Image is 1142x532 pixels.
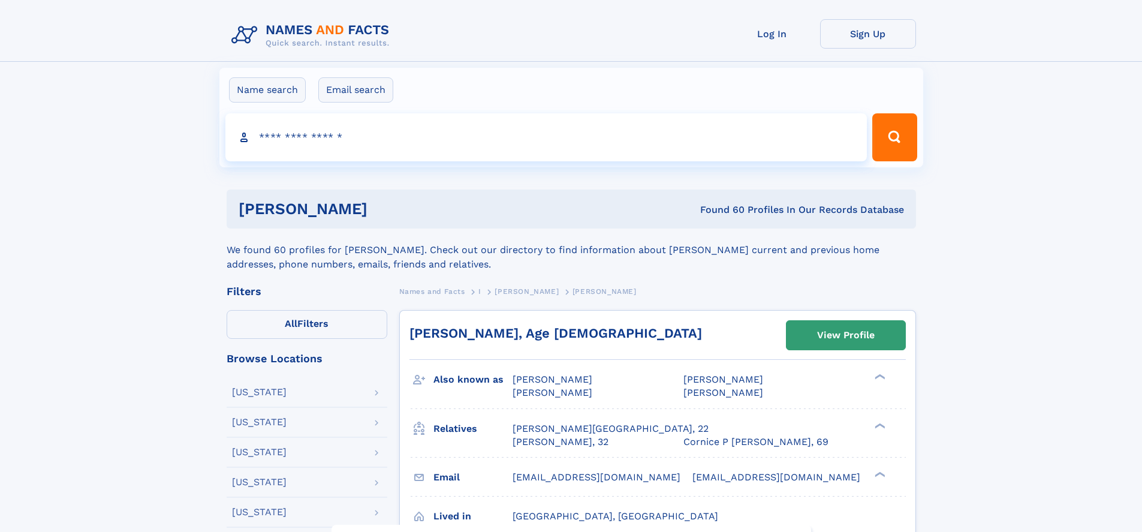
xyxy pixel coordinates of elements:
[227,19,399,52] img: Logo Names and Facts
[239,202,534,217] h1: [PERSON_NAME]
[478,284,481,299] a: I
[227,286,387,297] div: Filters
[513,422,709,435] a: [PERSON_NAME][GEOGRAPHIC_DATA], 22
[817,321,875,349] div: View Profile
[872,422,886,429] div: ❯
[572,287,637,296] span: [PERSON_NAME]
[227,353,387,364] div: Browse Locations
[225,113,867,161] input: search input
[683,374,763,385] span: [PERSON_NAME]
[232,387,287,397] div: [US_STATE]
[513,510,718,522] span: [GEOGRAPHIC_DATA], [GEOGRAPHIC_DATA]
[513,387,592,398] span: [PERSON_NAME]
[232,477,287,487] div: [US_STATE]
[495,284,559,299] a: [PERSON_NAME]
[409,326,702,341] a: [PERSON_NAME], Age [DEMOGRAPHIC_DATA]
[433,467,513,488] h3: Email
[683,435,828,449] a: Cornice P [PERSON_NAME], 69
[478,287,481,296] span: I
[227,229,916,272] div: We found 60 profiles for [PERSON_NAME]. Check out our directory to find information about [PERSON...
[227,310,387,339] label: Filters
[232,507,287,517] div: [US_STATE]
[399,284,465,299] a: Names and Facts
[820,19,916,49] a: Sign Up
[318,77,393,103] label: Email search
[872,373,886,381] div: ❯
[683,387,763,398] span: [PERSON_NAME]
[285,318,297,329] span: All
[513,435,608,449] a: [PERSON_NAME], 32
[787,321,905,350] a: View Profile
[433,369,513,390] h3: Also known as
[433,506,513,527] h3: Lived in
[513,471,680,483] span: [EMAIL_ADDRESS][DOMAIN_NAME]
[513,374,592,385] span: [PERSON_NAME]
[433,419,513,439] h3: Relatives
[692,471,860,483] span: [EMAIL_ADDRESS][DOMAIN_NAME]
[872,470,886,478] div: ❯
[229,77,306,103] label: Name search
[724,19,820,49] a: Log In
[495,287,559,296] span: [PERSON_NAME]
[534,203,904,217] div: Found 60 Profiles In Our Records Database
[232,447,287,457] div: [US_STATE]
[872,113,917,161] button: Search Button
[232,417,287,427] div: [US_STATE]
